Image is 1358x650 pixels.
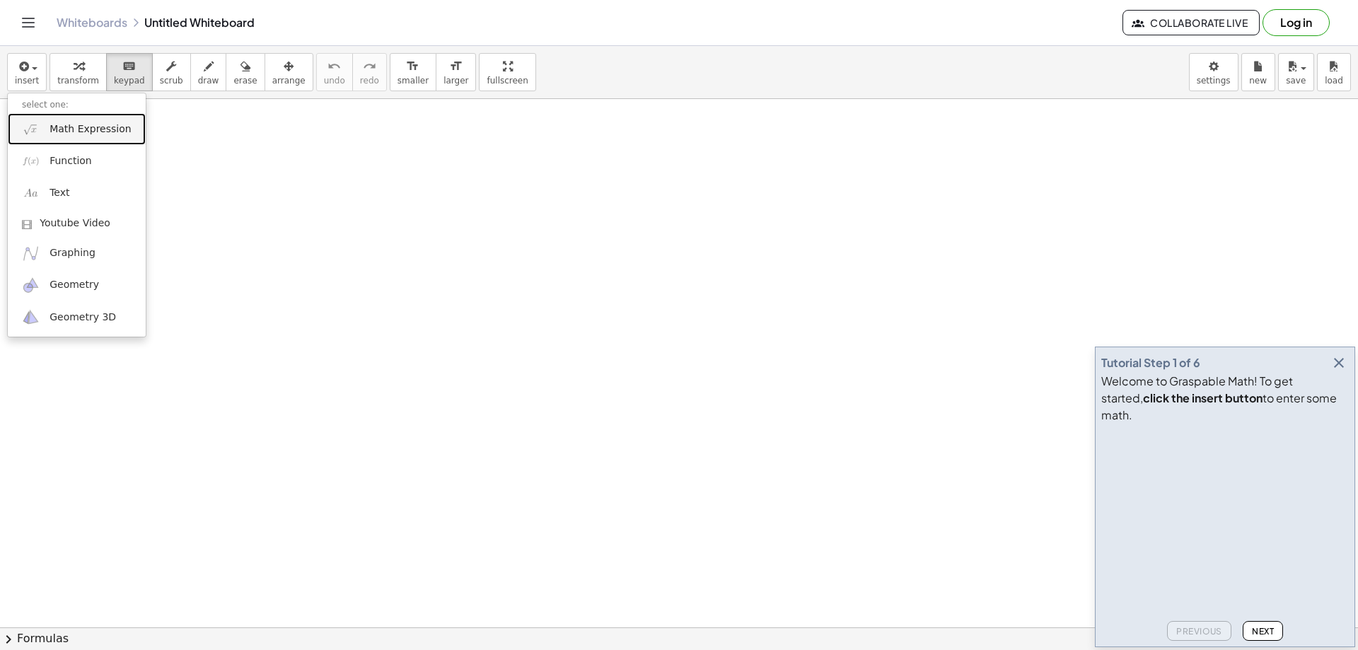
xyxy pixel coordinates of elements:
[8,145,146,177] a: Function
[233,76,257,86] span: erase
[50,122,131,137] span: Math Expression
[397,76,429,86] span: smaller
[8,301,146,333] a: Geometry 3D
[360,76,379,86] span: redo
[363,58,376,75] i: redo
[443,76,468,86] span: larger
[1252,626,1274,637] span: Next
[17,11,40,34] button: Toggle navigation
[8,178,146,209] a: Text
[1286,76,1306,86] span: save
[22,308,40,326] img: ggb-3d.svg
[160,76,183,86] span: scrub
[1122,10,1260,35] button: Collaborate Live
[114,76,145,86] span: keypad
[1317,53,1351,91] button: load
[1143,390,1263,405] b: click the insert button
[50,311,116,325] span: Geometry 3D
[198,76,219,86] span: draw
[50,246,95,260] span: Graphing
[265,53,313,91] button: arrange
[22,120,40,138] img: sqrt_x.png
[226,53,265,91] button: erase
[1263,9,1330,36] button: Log in
[316,53,353,91] button: undoundo
[8,113,146,145] a: Math Expression
[406,58,419,75] i: format_size
[479,53,535,91] button: fullscreen
[487,76,528,86] span: fullscreen
[1197,76,1231,86] span: settings
[390,53,436,91] button: format_sizesmaller
[40,216,110,231] span: Youtube Video
[1101,373,1349,424] div: Welcome to Graspable Math! To get started, to enter some math.
[106,53,153,91] button: keyboardkeypad
[57,16,127,30] a: Whiteboards
[8,97,146,113] li: select one:
[327,58,341,75] i: undo
[1249,76,1267,86] span: new
[152,53,191,91] button: scrub
[324,76,345,86] span: undo
[50,186,69,200] span: Text
[50,278,99,292] span: Geometry
[449,58,463,75] i: format_size
[1134,16,1248,29] span: Collaborate Live
[7,53,47,91] button: insert
[15,76,39,86] span: insert
[50,53,107,91] button: transform
[272,76,306,86] span: arrange
[22,245,40,262] img: ggb-graphing.svg
[22,185,40,202] img: Aa.png
[436,53,476,91] button: format_sizelarger
[352,53,387,91] button: redoredo
[22,277,40,294] img: ggb-geometry.svg
[190,53,227,91] button: draw
[1278,53,1314,91] button: save
[8,209,146,238] a: Youtube Video
[50,154,92,168] span: Function
[1101,354,1200,371] div: Tutorial Step 1 of 6
[57,76,99,86] span: transform
[1189,53,1238,91] button: settings
[1241,53,1275,91] button: new
[8,238,146,269] a: Graphing
[122,58,136,75] i: keyboard
[1243,621,1283,641] button: Next
[22,152,40,170] img: f_x.png
[8,269,146,301] a: Geometry
[1325,76,1343,86] span: load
